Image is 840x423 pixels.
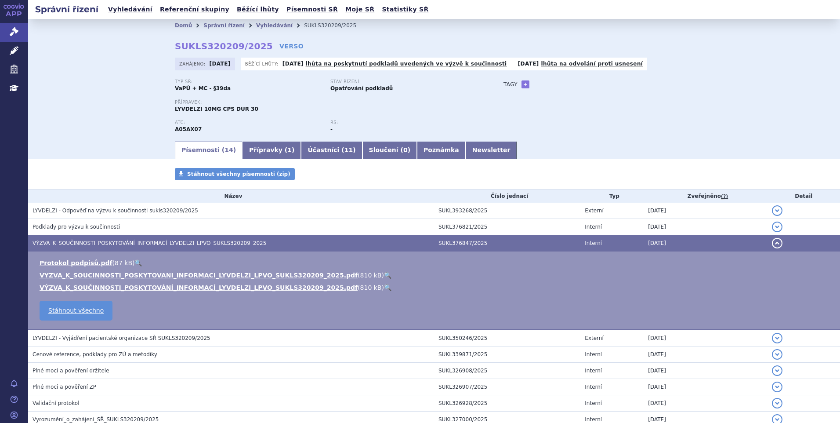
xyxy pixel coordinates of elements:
a: 🔍 [384,272,391,279]
button: detail [772,365,782,376]
button: detail [772,382,782,392]
button: detail [772,222,782,232]
h2: Správní řízení [28,3,105,15]
th: Název [28,190,434,203]
span: Externí [585,208,603,214]
p: - [518,60,643,67]
strong: [DATE] [518,61,539,67]
a: Domů [175,22,192,29]
span: 14 [224,146,233,153]
strong: VaPÚ + MC - §39da [175,85,231,91]
td: SUKL350246/2025 [434,330,580,346]
a: Moje SŘ [343,4,377,15]
span: Interní [585,240,602,246]
a: 🔍 [384,284,391,291]
span: Interní [585,368,602,374]
th: Číslo jednací [434,190,580,203]
a: lhůta na poskytnutí podkladů uvedených ve výzvě k součinnosti [306,61,507,67]
td: [DATE] [644,346,767,363]
button: detail [772,238,782,248]
span: 11 [344,146,353,153]
span: Interní [585,224,602,230]
a: Správní řízení [203,22,245,29]
strong: SELADELPAR [175,126,202,132]
button: detail [772,333,782,343]
th: Detail [768,190,840,203]
a: Stáhnout všechno [40,301,112,321]
th: Zveřejněno [644,190,767,203]
a: Newsletter [466,142,517,159]
a: Vyhledávání [105,4,155,15]
span: Běžící lhůty: [245,60,280,67]
span: LYVDELZI 10MG CPS DUR 30 [175,106,258,112]
a: Sloučení (0) [362,142,417,159]
a: lhůta na odvolání proti usnesení [541,61,643,67]
p: Stav řízení: [330,79,477,84]
a: Poznámka [417,142,466,159]
span: Interní [585,400,602,406]
p: RS: [330,120,477,125]
span: Podklady pro výzvu k součinnosti [33,224,120,230]
a: Referenční skupiny [157,4,232,15]
a: Písemnosti (14) [175,142,243,159]
a: Běžící lhůty [234,4,282,15]
td: SUKL339871/2025 [434,346,580,363]
strong: SUKLS320209/2025 [175,41,273,51]
li: ( ) [40,283,831,292]
a: VERSO [279,42,304,51]
span: Interní [585,384,602,390]
td: [DATE] [644,219,767,235]
span: Validační protokol [33,400,80,406]
a: Statistiky SŘ [379,4,431,15]
td: SUKL376821/2025 [434,219,580,235]
span: Interní [585,351,602,357]
button: detail [772,398,782,408]
span: Plné moci a pověření držitele [33,368,109,374]
td: [DATE] [644,203,767,219]
a: Přípravky (1) [243,142,301,159]
span: 810 kB [360,284,382,291]
td: [DATE] [644,235,767,252]
span: Cenové reference, podklady pro ZÚ a metodiky [33,351,157,357]
li: ( ) [40,271,831,280]
p: - [282,60,507,67]
span: Vyrozumění_o_zahájení_SŘ_SUKLS320209/2025 [33,416,159,423]
a: VÝZVA_K_SOUČINNOSTI_POSKYTOVÁNÍ_INFORMACÍ_LYVDELZI_LPVO_SUKLS320209_2025.pdf [40,284,358,291]
span: Interní [585,416,602,423]
span: 0 [403,146,408,153]
a: Vyhledávání [256,22,293,29]
span: Plné moci a pověření ZP [33,384,96,390]
td: SUKL393268/2025 [434,203,580,219]
h3: Tagy [503,79,518,90]
span: Stáhnout všechny písemnosti (zip) [187,171,290,177]
span: 87 kB [115,259,132,266]
span: LYVDELZI - Odpověď na výzvu k součinnosti sukls320209/2025 [33,208,198,214]
a: VYZVA_K_SOUCINNOSTI_POSKYTOVANI_INFORMACI_LYVDELZI_LPVO_SUKLS320209_2025.pdf [40,272,358,279]
span: Externí [585,335,603,341]
p: Typ SŘ: [175,79,322,84]
a: Stáhnout všechny písemnosti (zip) [175,168,295,180]
td: [DATE] [644,330,767,346]
a: 🔍 [134,259,142,266]
p: Přípravek: [175,100,486,105]
strong: Opatřování podkladů [330,85,393,91]
button: detail [772,349,782,360]
span: LYVDELZI - Vyjádření pacientské organizace SŘ SUKLS320209/2025 [33,335,210,341]
strong: [DATE] [210,61,231,67]
a: + [521,80,529,88]
abbr: (?) [721,193,728,200]
span: Zahájeno: [179,60,207,67]
th: Typ [580,190,644,203]
strong: [DATE] [282,61,304,67]
p: ATC: [175,120,322,125]
span: VÝZVA_K_SOUČINNOSTI_POSKYTOVÁNÍ_INFORMACÍ_LYVDELZI_LPVO_SUKLS320209_2025 [33,240,266,246]
a: Písemnosti SŘ [284,4,340,15]
td: [DATE] [644,395,767,412]
td: [DATE] [644,379,767,395]
span: 1 [287,146,292,153]
a: Účastníci (11) [301,142,362,159]
td: SUKL326908/2025 [434,363,580,379]
td: SUKL326928/2025 [434,395,580,412]
span: 810 kB [360,272,382,279]
td: [DATE] [644,363,767,379]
